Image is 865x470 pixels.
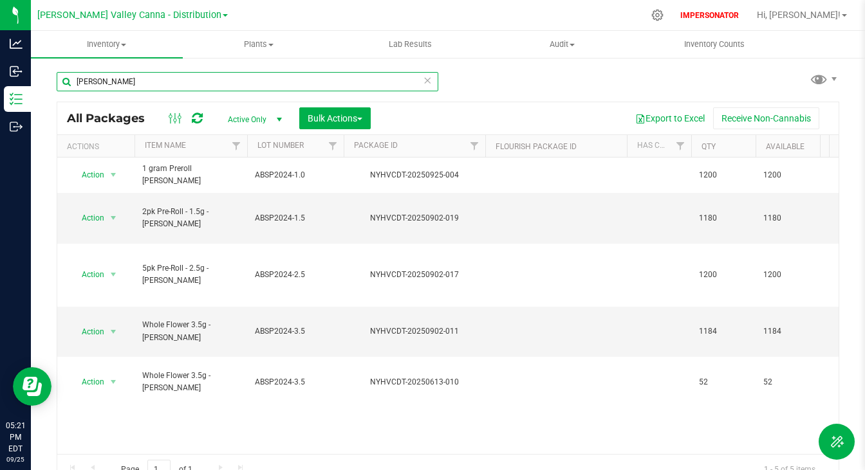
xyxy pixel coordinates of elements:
span: Bulk Actions [308,113,362,123]
span: Action [70,209,105,227]
span: select [106,373,122,391]
span: 5pk Pre-Roll - 2.5g - [PERSON_NAME] [142,262,239,287]
span: select [106,323,122,341]
a: Filter [322,135,344,157]
p: IMPERSONATOR [675,10,744,21]
div: NYHVCDT-20250925-004 [342,169,487,181]
div: NYHVCDT-20250902-019 [342,212,487,224]
a: Inventory [31,31,183,58]
span: Whole Flower 3.5g - [PERSON_NAME] [142,370,239,394]
span: 1200 [699,269,748,281]
span: 52 [699,376,748,388]
div: NYHVCDT-20250902-011 [342,325,487,338]
span: Action [70,266,105,284]
span: 1200 [699,169,748,181]
a: Lot Number [257,141,304,150]
button: Bulk Actions [299,107,371,129]
span: ABSP2024-2.5 [255,269,336,281]
p: 09/25 [6,455,25,464]
span: 1180 [699,212,748,224]
span: 1 gram Preroll [PERSON_NAME] [142,163,239,187]
a: Item Name [145,141,186,150]
a: Filter [464,135,485,157]
button: Receive Non-Cannabis [713,107,819,129]
span: [PERSON_NAME] Valley Canna - Distribution [37,10,221,21]
span: Action [70,166,105,184]
span: Lab Results [371,39,449,50]
th: Has COA [627,135,691,158]
a: Lab Results [335,31,487,58]
span: 2pk Pre-Roll - 1.5g - [PERSON_NAME] [142,206,239,230]
span: 1184 [763,325,812,338]
span: Audit [487,39,638,50]
span: Inventory [31,39,183,50]
span: Inventory Counts [667,39,762,50]
div: Manage settings [649,9,665,21]
span: All Packages [67,111,158,125]
span: ABSP2024-3.5 [255,376,336,388]
p: 05:21 PM EDT [6,420,25,455]
span: ABSP2024-3.5 [255,325,336,338]
inline-svg: Inbound [10,65,23,78]
div: Actions [67,142,129,151]
inline-svg: Outbound [10,120,23,133]
a: Flourish Package ID [496,142,577,151]
span: Action [70,373,105,391]
a: Plants [183,31,335,58]
span: 52 [763,376,812,388]
span: select [106,266,122,284]
span: 1200 [763,169,812,181]
span: Whole Flower 3.5g - [PERSON_NAME] [142,319,239,343]
span: 1200 [763,269,812,281]
span: 1184 [699,325,748,338]
span: Hi, [PERSON_NAME]! [757,10,841,20]
a: Qty [702,142,716,151]
span: select [106,166,122,184]
a: Available [766,142,805,151]
a: Filter [226,135,247,157]
div: NYHVCDT-20250902-017 [342,269,487,281]
span: select [106,209,122,227]
a: Inventory Counts [638,31,790,58]
div: NYHVCDT-20250613-010 [342,376,487,388]
iframe: Resource center [13,367,51,406]
span: Action [70,323,105,341]
a: Filter [670,135,691,157]
span: Clear [423,72,432,89]
button: Export to Excel [627,107,713,129]
span: ABSP2024-1.0 [255,169,336,181]
a: Package ID [354,141,398,150]
a: Audit [487,31,638,58]
input: Search Package ID, Item Name, SKU, Lot or Part Number... [57,72,438,91]
button: Toggle Menu [819,424,855,460]
span: Plants [183,39,334,50]
inline-svg: Inventory [10,93,23,105]
inline-svg: Analytics [10,37,23,50]
span: ABSP2024-1.5 [255,212,336,224]
span: 1180 [763,212,812,224]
